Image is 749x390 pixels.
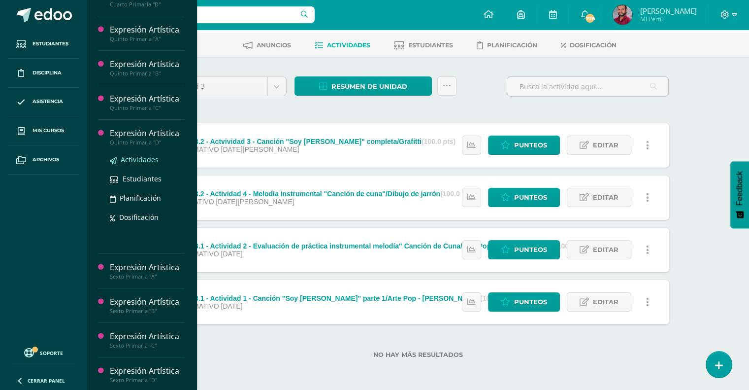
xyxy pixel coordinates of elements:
[8,145,79,175] a: Archivos
[110,24,185,35] div: Expresión Artística
[178,250,219,258] span: FORMATIVO
[110,93,185,105] div: Expresión Artística
[640,15,696,23] span: Mi Perfil
[110,128,185,139] div: Expresión Artística
[8,116,79,145] a: Mis cursos
[167,77,286,96] a: Unidad 3
[110,377,185,384] div: Sexto Primaria "D"
[110,192,185,204] a: Planificación
[110,35,185,42] div: Quinto Primaria "A"
[315,37,370,53] a: Actividades
[487,41,537,49] span: Planificación
[514,188,547,207] span: Punteos
[110,296,185,315] a: Expresión ArtísticaSexto Primaria "B"
[327,41,370,49] span: Actividades
[40,350,63,356] span: Soporte
[593,293,619,311] span: Editar
[640,6,696,16] span: [PERSON_NAME]
[110,24,185,42] a: Expresión ArtísticaQuinto Primaria "A"
[178,190,474,198] div: UAp 3.2 - Actividad 4 - Melodía instrumental "Canción de cuna"/Dibujo de jarrón
[243,37,291,53] a: Anuncios
[93,6,315,23] input: Busca un usuario...
[33,98,63,106] span: Asistencia
[221,302,242,310] span: [DATE]
[178,302,219,310] span: FORMATIVO
[8,88,79,117] a: Asistencia
[8,59,79,88] a: Disciplina
[110,331,185,342] div: Expresión Artística
[178,138,456,145] div: UAp 3.2 - Actvividad 3 - Canción "Soy [PERSON_NAME]" completa/Grafitti
[394,37,453,53] a: Estudiantes
[110,128,185,146] a: Expresión ArtísticaQuinto Primaria "D"
[110,154,185,165] a: Actividades
[33,40,68,48] span: Estudiantes
[12,346,75,359] a: Soporte
[735,171,744,206] span: Feedback
[221,145,299,153] span: [DATE][PERSON_NAME]
[613,5,632,25] img: ac8c83325fefb452ed4d32e32ba879e3.png
[110,365,185,384] a: Expresión ArtísticaSexto Primaria "D"
[730,161,749,228] button: Feedback - Mostrar encuesta
[110,139,185,146] div: Quinto Primaria "D"
[110,296,185,308] div: Expresión Artística
[331,77,407,96] span: Resumen de unidad
[488,292,560,312] a: Punteos
[488,136,560,155] a: Punteos
[221,250,242,258] span: [DATE]
[422,138,456,145] strong: (100.0 pts)
[120,193,161,203] span: Planificación
[33,69,62,77] span: Disciplina
[28,377,65,384] span: Cerrar panel
[110,331,185,349] a: Expresión ArtísticaSexto Primaria "C"
[216,198,294,206] span: [DATE][PERSON_NAME]
[110,173,185,184] a: Estudiantes
[110,59,185,70] div: Expresión Artística
[110,70,185,77] div: Quinto Primaria "B"
[507,77,668,96] input: Busca la actividad aquí...
[110,308,185,315] div: Sexto Primaria "B"
[514,293,547,311] span: Punteos
[119,213,159,222] span: Dosificación
[33,127,64,135] span: Mis cursos
[593,136,619,154] span: Editar
[110,262,185,280] a: Expresión ArtísticaSexto Primaria "A"
[514,241,547,259] span: Punteos
[110,342,185,349] div: Sexto Primaria "C"
[121,155,159,164] span: Actividades
[110,273,185,280] div: Sexto Primaria "A"
[477,37,537,53] a: Planificación
[175,77,260,96] span: Unidad 3
[570,41,617,49] span: Dosificación
[110,59,185,77] a: Expresión ArtísticaQuinto Primaria "B"
[488,188,560,207] a: Punteos
[8,30,79,59] a: Estudiantes
[178,145,219,153] span: FORMATIVO
[514,136,547,154] span: Punteos
[257,41,291,49] span: Anuncios
[110,105,185,111] div: Quinto Primaria "C"
[593,188,619,207] span: Editar
[110,212,185,223] a: Dosificación
[33,156,59,164] span: Archivos
[110,262,185,273] div: Expresión Artística
[593,241,619,259] span: Editar
[585,13,595,24] span: 726
[110,365,185,377] div: Expresión Artística
[488,240,560,259] a: Punteos
[178,294,514,302] div: UAp 3.1 - Actividad 1 - Canción "Soy [PERSON_NAME]" parte 1/Arte Pop - [PERSON_NAME]
[123,174,162,183] span: Estudiantes
[110,1,185,8] div: Cuarto Primaria "D"
[178,242,589,250] div: UAp 3.1 - Actividad 2 - Evaluación de práctica instrumental melodía" Canción de Cuna/Arte Pop - [...
[167,351,669,358] label: No hay más resultados
[110,93,185,111] a: Expresión ArtísticaQuinto Primaria "C"
[294,76,432,96] a: Resumen de unidad
[408,41,453,49] span: Estudiantes
[440,190,474,198] strong: (100.0 pts)
[561,37,617,53] a: Dosificación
